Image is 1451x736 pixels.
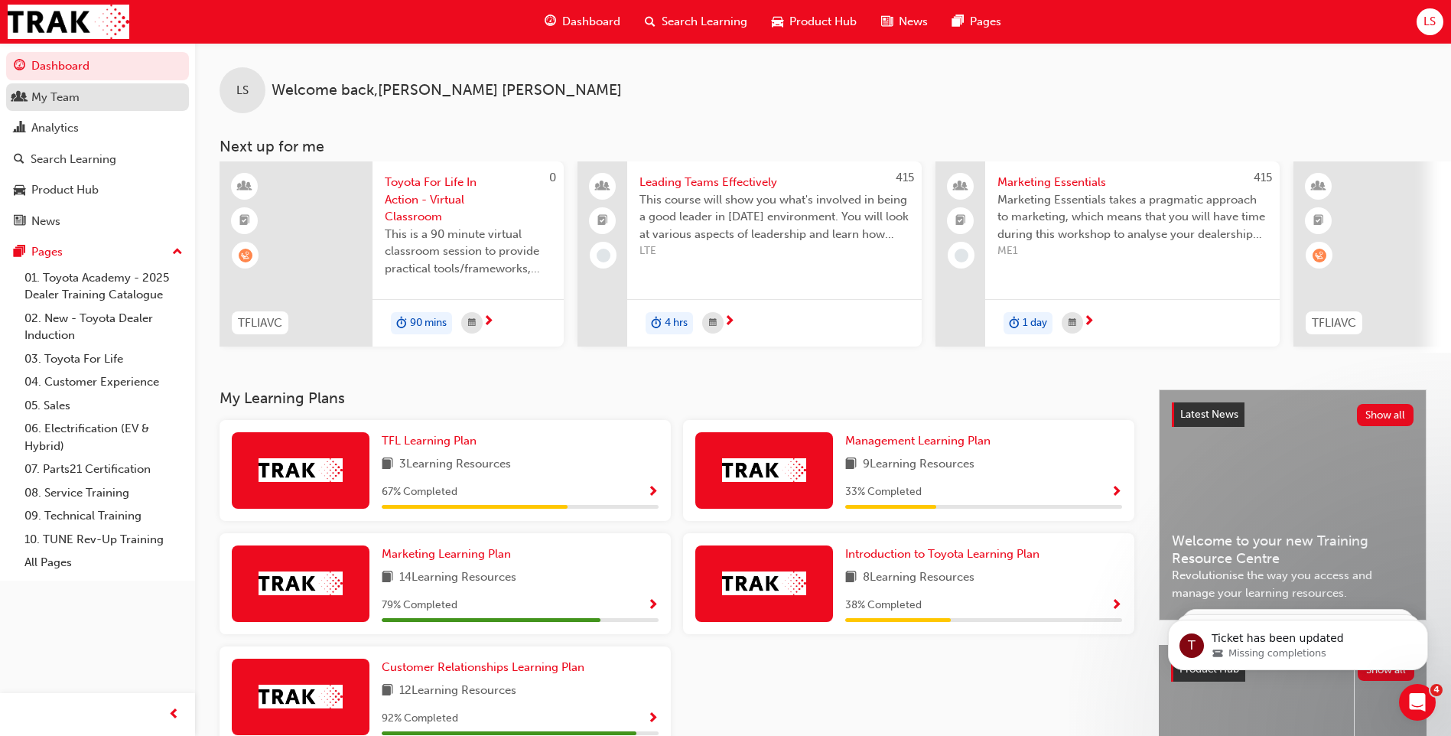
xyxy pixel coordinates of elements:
[382,659,590,676] a: Customer Relationships Learning Plan
[1111,596,1122,615] button: Show Progress
[14,122,25,135] span: chart-icon
[239,249,252,262] span: learningRecordVerb_WAITLIST-icon
[18,370,189,394] a: 04. Customer Experience
[14,60,25,73] span: guage-icon
[709,314,717,333] span: calendar-icon
[272,82,622,99] span: Welcome back , [PERSON_NAME] [PERSON_NAME]
[647,483,659,502] button: Show Progress
[1254,171,1272,184] span: 415
[577,161,922,347] a: 415Leading Teams EffectivelyThis course will show you what's involved in being a good leader in [...
[896,171,914,184] span: 415
[863,455,974,474] span: 9 Learning Resources
[545,12,556,31] span: guage-icon
[18,394,189,418] a: 05. Sales
[789,13,857,31] span: Product Hub
[14,184,25,197] span: car-icon
[1069,314,1076,333] span: calendar-icon
[168,705,180,725] span: prev-icon
[1009,314,1020,334] span: duration-icon
[410,314,447,332] span: 90 mins
[18,417,189,458] a: 06. Electrification (EV & Hybrid)
[955,249,968,262] span: learningRecordVerb_NONE-icon
[31,181,99,199] div: Product Hub
[1423,13,1436,31] span: LS
[1145,588,1451,695] iframe: Intercom notifications message
[18,458,189,481] a: 07. Parts21 Certification
[31,89,80,106] div: My Team
[220,161,564,347] a: 0TFLIAVCToyota For Life In Action - Virtual ClassroomThis is a 90 minute virtual classroom sessio...
[1313,249,1326,262] span: learningRecordVerb_WAITLIST-icon
[639,174,909,191] span: Leading Teams Effectively
[18,347,189,371] a: 03. Toyota For Life
[955,211,966,231] span: booktick-icon
[997,243,1267,260] span: ME1
[845,484,922,501] span: 33 % Completed
[647,486,659,500] span: Show Progress
[382,597,457,614] span: 79 % Completed
[259,572,343,595] img: Trak
[18,504,189,528] a: 09. Technical Training
[31,213,60,230] div: News
[382,432,483,450] a: TFL Learning Plan
[1023,314,1047,332] span: 1 day
[236,82,249,99] span: LS
[639,191,909,243] span: This course will show you what's involved in being a good leader in [DATE] environment. You will ...
[1172,402,1414,427] a: Latest NewsShow all
[845,432,997,450] a: Management Learning Plan
[31,151,116,168] div: Search Learning
[6,176,189,204] a: Product Hub
[1180,408,1238,421] span: Latest News
[1111,599,1122,613] span: Show Progress
[665,314,688,332] span: 4 hrs
[6,49,189,238] button: DashboardMy TeamAnalyticsSearch LearningProduct HubNews
[970,13,1001,31] span: Pages
[647,709,659,728] button: Show Progress
[18,266,189,307] a: 01. Toyota Academy - 2025 Dealer Training Catalogue
[6,207,189,236] a: News
[1357,404,1414,426] button: Show all
[845,455,857,474] span: book-icon
[647,712,659,726] span: Show Progress
[845,434,991,448] span: Management Learning Plan
[722,458,806,482] img: Trak
[1172,567,1414,601] span: Revolutionise the way you access and manage your learning resources.
[18,551,189,575] a: All Pages
[382,568,393,588] span: book-icon
[899,13,928,31] span: News
[14,215,25,229] span: news-icon
[14,91,25,105] span: people-icon
[6,238,189,266] button: Pages
[8,5,129,39] a: Trak
[238,314,282,332] span: TFLIAVC
[869,6,940,37] a: news-iconNews
[399,568,516,588] span: 14 Learning Resources
[952,12,964,31] span: pages-icon
[31,243,63,261] div: Pages
[1172,532,1414,567] span: Welcome to your new Training Resource Centre
[172,243,183,262] span: up-icon
[468,314,476,333] span: calendar-icon
[382,710,458,728] span: 92 % Completed
[597,249,610,262] span: learningRecordVerb_NONE-icon
[396,314,407,334] span: duration-icon
[14,246,25,259] span: pages-icon
[1111,486,1122,500] span: Show Progress
[483,315,494,329] span: next-icon
[772,12,783,31] span: car-icon
[845,568,857,588] span: book-icon
[1312,314,1356,332] span: TFLIAVC
[399,682,516,701] span: 12 Learning Resources
[562,13,620,31] span: Dashboard
[639,243,909,260] span: LTE
[1430,684,1443,696] span: 4
[220,389,1134,407] h3: My Learning Plans
[382,484,457,501] span: 67 % Completed
[955,177,966,197] span: people-icon
[382,660,584,674] span: Customer Relationships Learning Plan
[647,596,659,615] button: Show Progress
[633,6,760,37] a: search-iconSearch Learning
[239,177,250,197] span: learningResourceType_INSTRUCTOR_LED-icon
[1083,315,1095,329] span: next-icon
